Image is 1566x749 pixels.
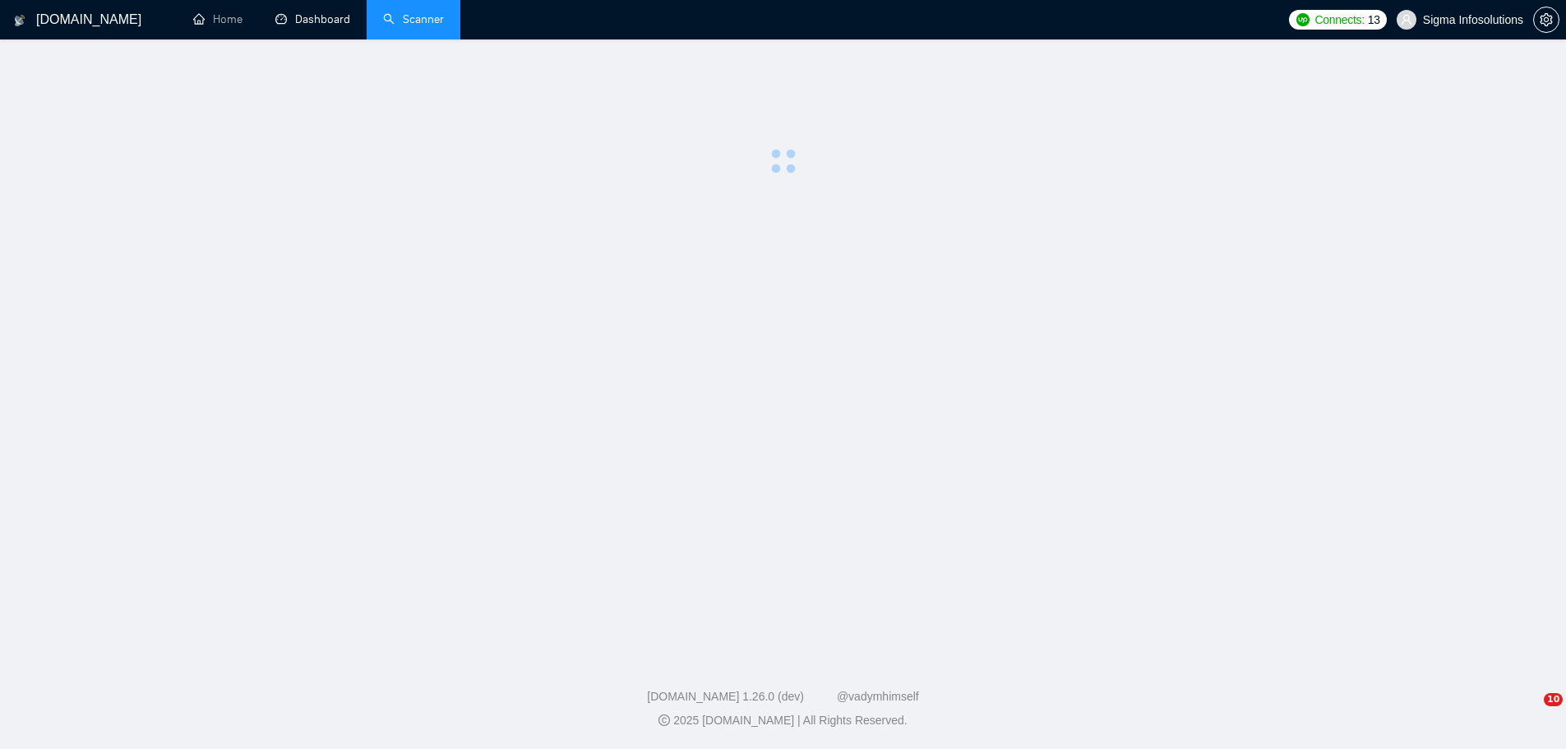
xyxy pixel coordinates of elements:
[1544,693,1563,706] span: 10
[1533,13,1559,26] a: setting
[1314,11,1364,29] span: Connects:
[837,690,919,703] a: @vadymhimself
[658,714,670,726] span: copyright
[295,12,350,26] span: Dashboard
[1510,693,1550,733] iframe: Intercom live chat
[383,12,444,26] a: searchScanner
[14,7,25,34] img: logo
[193,12,243,26] a: homeHome
[1296,13,1310,26] img: upwork-logo.png
[1534,13,1559,26] span: setting
[1401,14,1412,25] span: user
[13,712,1553,729] div: 2025 [DOMAIN_NAME] | All Rights Reserved.
[647,690,804,703] a: [DOMAIN_NAME] 1.26.0 (dev)
[275,13,287,25] span: dashboard
[1368,11,1380,29] span: 13
[1533,7,1559,33] button: setting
